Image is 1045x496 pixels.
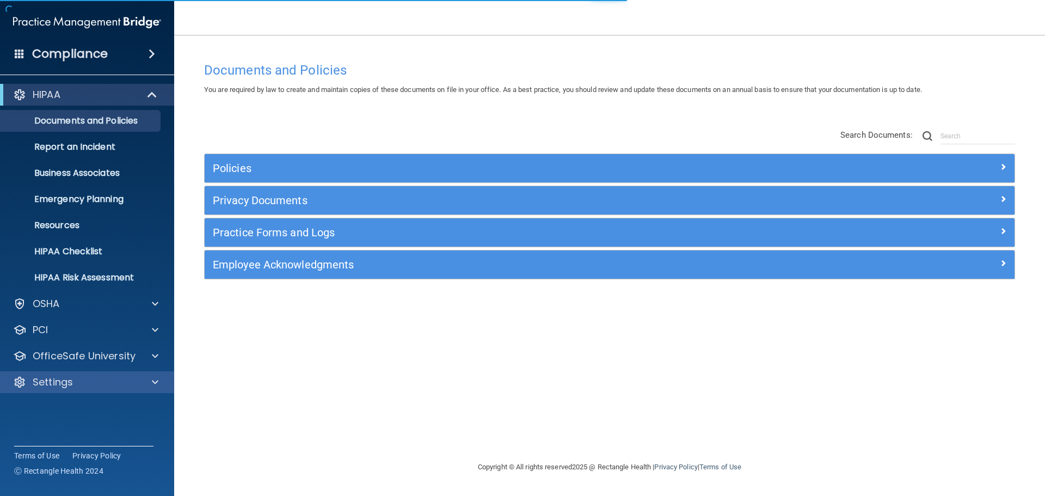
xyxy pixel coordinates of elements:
a: Privacy Policy [72,450,121,461]
img: PMB logo [13,11,161,33]
a: Settings [13,376,158,389]
p: Documents and Policies [7,115,156,126]
h5: Policies [213,162,804,174]
a: OSHA [13,297,158,310]
input: Search [941,128,1015,144]
h5: Employee Acknowledgments [213,259,804,271]
a: Practice Forms and Logs [213,224,1006,241]
a: Employee Acknowledgments [213,256,1006,273]
a: OfficeSafe University [13,350,158,363]
p: Report an Incident [7,142,156,152]
span: Ⓒ Rectangle Health 2024 [14,466,103,476]
h4: Documents and Policies [204,63,1015,77]
p: Settings [33,376,73,389]
p: Business Associates [7,168,156,179]
p: OSHA [33,297,60,310]
p: Emergency Planning [7,194,156,205]
p: OfficeSafe University [33,350,136,363]
div: Copyright © All rights reserved 2025 @ Rectangle Health | | [411,450,808,485]
a: Privacy Documents [213,192,1006,209]
a: Policies [213,160,1006,177]
p: HIPAA [33,88,60,101]
a: Terms of Use [699,463,741,471]
a: PCI [13,323,158,336]
p: HIPAA Risk Assessment [7,272,156,283]
a: Privacy Policy [654,463,697,471]
a: HIPAA [13,88,158,101]
h5: Practice Forms and Logs [213,226,804,238]
a: Terms of Use [14,450,59,461]
p: Resources [7,220,156,231]
h4: Compliance [32,46,108,62]
h5: Privacy Documents [213,194,804,206]
span: Search Documents: [840,130,913,140]
p: HIPAA Checklist [7,246,156,257]
img: ic-search.3b580494.png [923,131,932,141]
span: You are required by law to create and maintain copies of these documents on file in your office. ... [204,85,922,94]
p: PCI [33,323,48,336]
